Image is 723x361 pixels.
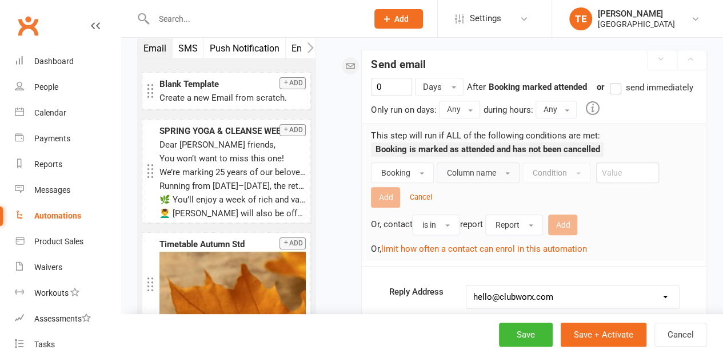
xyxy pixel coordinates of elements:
a: Reports [15,152,121,177]
p: 🌿 You’ll enjoy a week of rich and varied yoga classes with [PERSON_NAME], [PERSON_NAME], and [PER... [159,193,306,207]
p: Dear [PERSON_NAME] friends, [159,138,306,152]
a: Product Sales [15,229,121,255]
div: TE [569,7,592,30]
div: [GEOGRAPHIC_DATA] [598,19,675,29]
div: Messages [34,185,70,195]
p: 💆‍♂️ [PERSON_NAME] will also be offering a limited number of Shiatsu treatments [DATE] and [DATE]... [159,207,306,220]
span: After [466,82,485,92]
div: Or, [371,239,697,256]
button: Save + Activate [561,323,646,347]
span: Report [495,220,519,229]
a: Messages [15,177,121,203]
a: Payments [15,126,121,152]
button: Any [536,101,577,118]
div: Payments [34,134,70,143]
a: Assessments [15,306,121,332]
strong: Booking is marked as attended and has not been cancelled [375,144,600,154]
button: Email [138,38,173,58]
div: Workouts [34,288,69,297]
div: or [589,80,693,94]
div: Assessments [34,314,91,323]
div: Create a new Email from scratch. [159,91,306,105]
div: SPRING YOGA & CLEANSE WEEK [159,124,306,138]
button: Column name [437,162,520,183]
span: Settings [470,6,501,31]
input: Value [596,162,659,183]
button: Cancel [654,323,707,347]
div: Only run on days: [371,103,436,117]
div: People [34,82,58,92]
p: This step will run if ALL of the following conditions are met: [371,129,697,142]
button: Report [485,215,543,235]
p: We’re marking 25 years of our beloved Spring Yoga & Cleanse Week, and this year is shaping up to ... [159,165,306,179]
span: is in [422,220,436,229]
button: Add [279,237,306,249]
p: You won’t want to miss this one! [159,152,306,165]
button: Add [279,124,306,136]
strong: Send email [371,58,425,71]
div: Reports [34,160,62,169]
div: Or, contact report [371,212,697,235]
span: Column name [446,168,496,177]
div: Timetable Autumn Std [159,237,306,251]
div: Blank Template [159,77,306,91]
span: Add [394,14,409,23]
span: send immediately [625,81,693,93]
a: Dashboard [15,49,121,74]
strong: Booking marked attended [488,82,586,92]
div: Calendar [34,108,66,117]
button: Any [439,101,480,118]
a: Automations [15,203,121,229]
a: Clubworx [14,11,42,40]
button: SMS [173,38,204,58]
p: Running from [DATE]–[DATE], the retreat falls under the powerful Full Moon in [GEOGRAPHIC_DATA] –... [159,179,306,193]
div: Product Sales [34,237,83,246]
a: Waivers [15,255,121,280]
small: Cancel [409,193,432,201]
button: Booking [371,162,434,183]
a: Calendar [15,100,121,126]
a: Tasks [15,332,121,358]
div: [PERSON_NAME] [598,9,675,19]
span: Booking [381,168,410,177]
input: Search... [150,11,360,27]
button: Add [374,9,423,29]
div: Dashboard [34,57,74,66]
div: Automations [34,211,81,220]
label: Reply Address [380,285,457,299]
a: People [15,74,121,100]
button: Email User [286,38,341,58]
button: Save [499,323,553,347]
button: Push Notification [204,38,286,58]
button: limit how often a contact can enrol in this automation [381,242,586,256]
button: Days [415,78,464,96]
div: Tasks [34,340,55,349]
div: during hours: [483,103,533,117]
a: Workouts [15,280,121,306]
button: is in [412,215,460,235]
button: Add [279,77,306,89]
span: Days [422,82,441,92]
div: Waivers [34,263,62,272]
